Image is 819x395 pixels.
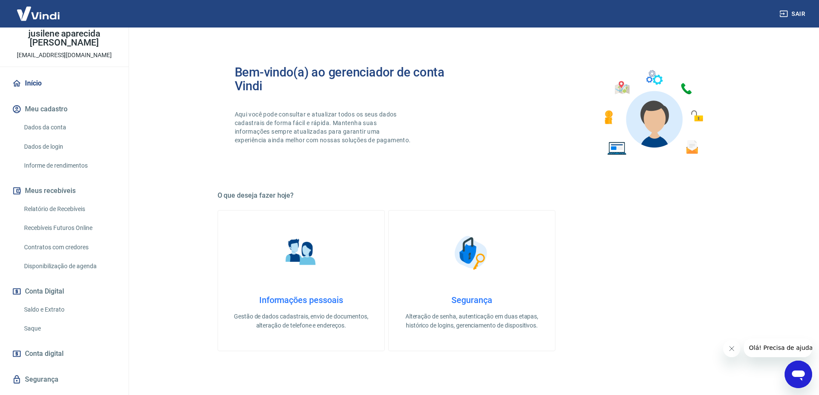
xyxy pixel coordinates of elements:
iframe: Fechar mensagem [723,340,740,357]
img: Segurança [450,231,493,274]
p: Alteração de senha, autenticação em duas etapas, histórico de logins, gerenciamento de dispositivos. [402,312,541,330]
h2: Bem-vindo(a) ao gerenciador de conta Vindi [235,65,472,93]
button: Meus recebíveis [10,181,118,200]
h4: Informações pessoais [232,295,371,305]
a: Informe de rendimentos [21,157,118,175]
h4: Segurança [402,295,541,305]
span: Conta digital [25,348,64,360]
span: Olá! Precisa de ajuda? [5,6,72,13]
a: Contratos com credores [21,239,118,256]
a: Início [10,74,118,93]
button: Sair [778,6,809,22]
a: Segurança [10,370,118,389]
h5: O que deseja fazer hoje? [218,191,727,200]
p: Gestão de dados cadastrais, envio de documentos, alteração de telefone e endereços. [232,312,371,330]
img: Informações pessoais [279,231,322,274]
button: Conta Digital [10,282,118,301]
a: Informações pessoaisInformações pessoaisGestão de dados cadastrais, envio de documentos, alteraçã... [218,210,385,351]
iframe: Mensagem da empresa [744,338,812,357]
a: Dados de login [21,138,118,156]
img: Imagem de um avatar masculino com diversos icones exemplificando as funcionalidades do gerenciado... [597,65,709,160]
img: Vindi [10,0,66,27]
a: Saque [21,320,118,337]
a: Disponibilização de agenda [21,257,118,275]
a: Recebíveis Futuros Online [21,219,118,237]
a: SegurançaSegurançaAlteração de senha, autenticação em duas etapas, histórico de logins, gerenciam... [388,210,555,351]
a: Conta digital [10,344,118,363]
a: Dados da conta [21,119,118,136]
p: Aqui você pode consultar e atualizar todos os seus dados cadastrais de forma fácil e rápida. Mant... [235,110,413,144]
a: Saldo e Extrato [21,301,118,318]
iframe: Botão para abrir a janela de mensagens [785,361,812,388]
p: [EMAIL_ADDRESS][DOMAIN_NAME] [17,51,112,60]
a: Relatório de Recebíveis [21,200,118,218]
button: Meu cadastro [10,100,118,119]
p: jusilene aparecida [PERSON_NAME] [7,29,122,47]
